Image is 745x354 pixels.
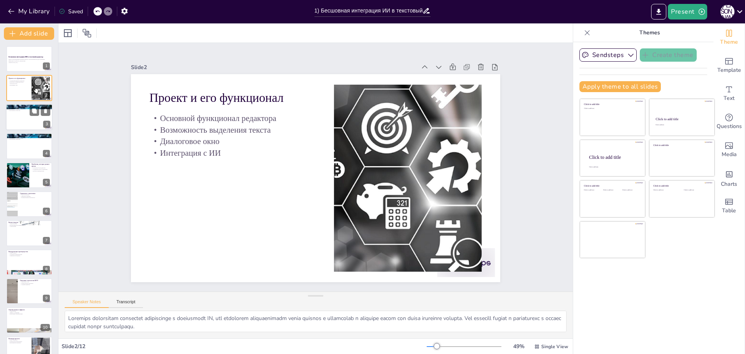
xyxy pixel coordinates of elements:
div: 3 [6,104,53,130]
p: Возможность выделения текста [154,107,320,136]
div: Click to add title [656,117,708,121]
div: Click to add text [655,125,707,126]
div: 3 [43,121,50,128]
p: Защита данных [9,252,50,254]
p: Диалоговое окно [9,83,29,84]
p: Инновационное решение [9,342,29,344]
div: 9 [43,295,50,302]
button: Duplicate Slide [30,106,39,116]
div: 4 [43,150,50,157]
p: Интеграция с ИИ [151,130,318,159]
div: 4 [6,133,52,159]
div: Slide 2 [142,44,427,82]
p: Упрощение взаимодействия [9,254,50,255]
p: Функциональные возможности [20,197,50,199]
button: Delete Slide [41,106,50,116]
button: К [PERSON_NAME] [720,4,734,20]
div: Click to add text [603,189,621,191]
div: Add charts and graphs [713,164,745,192]
p: Интеграция с ИИ [9,84,29,86]
div: Click to add title [584,103,640,106]
p: Связь с юридическими технологиями [9,134,50,137]
div: Add text boxes [713,80,745,108]
div: 2 [43,92,50,99]
p: Проект по автоматизации документооборота с использованием ИИ для повышения эффективности работы с... [9,59,50,62]
p: Связь с юридическими технологиями [8,105,50,107]
div: К [PERSON_NAME] [720,5,734,19]
div: Click to add title [653,144,709,146]
button: Export to PowerPoint [651,4,666,20]
span: Text [724,94,734,103]
button: Present [668,4,707,20]
p: Создание редактора [20,284,50,286]
div: Saved [59,8,83,15]
p: Анализ рынка [9,226,50,228]
p: Основной функционал редактора [9,80,29,82]
p: Возможность выделения текста [9,81,29,83]
span: Template [717,66,741,75]
div: 7 [43,237,50,244]
span: Media [722,150,737,159]
div: 49 % [509,343,528,350]
p: Generated with [URL] [9,62,50,63]
p: Вычленение сущностей [9,139,50,141]
p: Диалоговое окно [152,118,319,147]
strong: Бесшовная интеграция ИИ в текстовый редактор [9,56,43,58]
div: Slide 2 / 12 [62,343,427,350]
div: Click to add text [653,189,678,191]
button: Speaker Notes [65,299,109,308]
span: Single View [541,343,568,350]
p: Описание технологии MVP [20,279,50,282]
div: Click to add text [584,189,602,191]
p: Уникальное решение [20,196,50,197]
button: Create theme [640,48,697,62]
div: 10 [41,324,50,331]
span: Theme [720,38,738,46]
div: Get real-time input from your audience [713,108,745,136]
div: 10 [6,307,52,333]
p: Полная загрузка документа [20,283,50,284]
div: 2 [6,75,52,101]
p: Удобство взаимодействия [32,170,50,172]
div: Click to add text [622,189,640,191]
textarea: Loremips dolorsitam consectet adipiscinge s doeiusmodt IN, utl etdolorem aliquaenimadm venia quis... [65,311,567,332]
p: Проблемы, которые решает проект [32,163,50,167]
button: Add slide [4,27,54,40]
div: Add images, graphics, shapes or video [713,136,745,164]
div: Change the overall theme [713,23,745,52]
p: Помощь юристам [8,107,50,109]
div: 1 [43,62,50,69]
span: Charts [721,180,737,189]
p: Помощь юристам [9,136,50,138]
p: Сравнение с аналогами [20,192,50,195]
p: Плагин для Word [20,281,50,283]
p: Бизнес-модель [9,221,50,224]
p: Вычленение сущностей [8,110,50,111]
span: Questions [717,122,742,131]
div: Click to add title [653,185,709,187]
p: Команда проекта [9,338,29,340]
p: Оценка рынка и эффекта [9,308,50,311]
div: 8 [6,249,52,275]
p: Конкурентные преимущества [9,250,50,253]
div: 5 [43,179,50,186]
div: Click to add body [589,166,638,168]
p: Перефразирование и проверка [9,137,50,139]
div: Add a table [713,192,745,220]
button: Sendsteps [579,48,637,62]
span: Position [82,28,92,38]
div: 7 [6,220,52,246]
input: Insert title [314,5,423,16]
p: Профессиональная команда [9,341,29,342]
div: 5 [6,162,52,188]
p: Перспективные источники прибыли [9,224,50,226]
p: Устранение ручного копирования [32,169,50,170]
div: 8 [43,266,50,273]
div: Layout [62,27,74,39]
p: Уникальность продукта [9,255,50,256]
div: 6 [6,191,52,217]
div: Click to add title [584,185,640,187]
span: Table [722,206,736,215]
button: Apply theme to all slides [579,81,661,92]
p: Повышение быстродействия [32,167,50,169]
